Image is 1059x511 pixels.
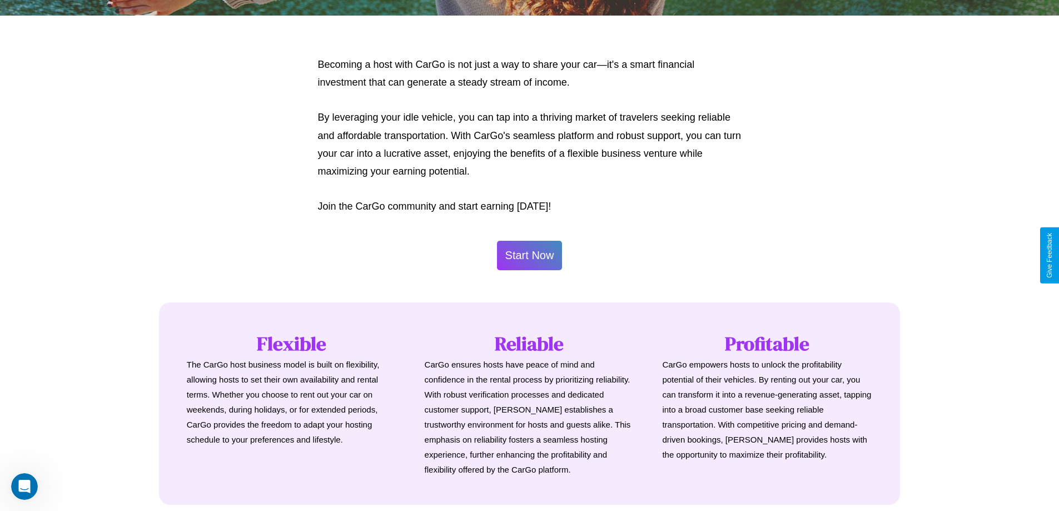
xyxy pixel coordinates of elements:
div: Give Feedback [1046,233,1053,278]
p: Join the CarGo community and start earning [DATE]! [318,197,742,215]
p: CarGo empowers hosts to unlock the profitability potential of their vehicles. By renting out your... [662,357,872,462]
h1: Flexible [187,330,397,357]
p: Becoming a host with CarGo is not just a way to share your car—it's a smart financial investment ... [318,56,742,92]
button: Start Now [497,241,563,270]
p: CarGo ensures hosts have peace of mind and confidence in the rental process by prioritizing relia... [425,357,635,477]
iframe: Intercom live chat [11,473,38,500]
h1: Profitable [662,330,872,357]
h1: Reliable [425,330,635,357]
p: By leveraging your idle vehicle, you can tap into a thriving market of travelers seeking reliable... [318,108,742,181]
p: The CarGo host business model is built on flexibility, allowing hosts to set their own availabili... [187,357,397,447]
